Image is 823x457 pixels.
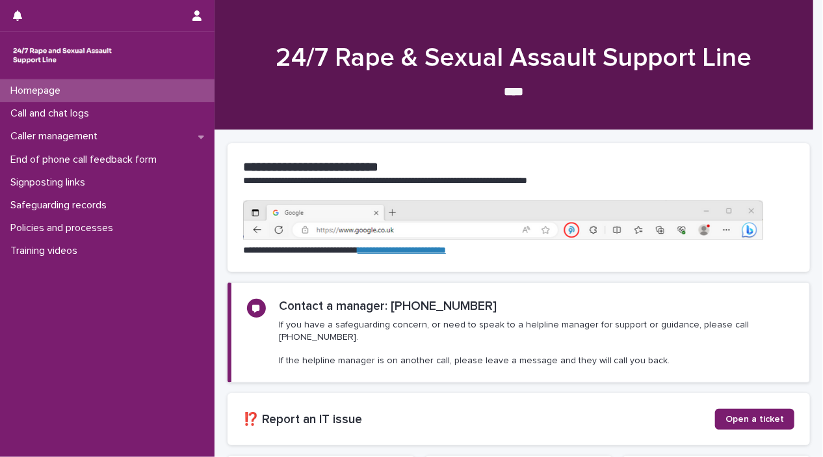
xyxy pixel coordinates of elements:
[279,299,497,314] h2: Contact a manager: [PHONE_NUMBER]
[725,415,784,424] span: Open a ticket
[5,176,96,189] p: Signposting links
[5,222,124,234] p: Policies and processes
[5,245,88,257] p: Training videos
[10,42,114,68] img: rhQMoQhaT3yELyF149Cw
[243,201,763,240] img: https%3A%2F%2Fcdn.document360.io%2F0deca9d6-0dac-4e56-9e8f-8d9979bfce0e%2FImages%2FDocumentation%...
[279,319,794,367] p: If you have a safeguarding concern, or need to speak to a helpline manager for support or guidanc...
[228,42,800,74] h1: 24/7 Rape & Sexual Assault Support Line
[5,107,99,120] p: Call and chat logs
[243,412,715,427] h2: ⁉️ Report an IT issue
[5,199,117,212] p: Safeguarding records
[5,130,108,143] p: Caller management
[5,85,71,97] p: Homepage
[5,154,167,166] p: End of phone call feedback form
[715,409,794,430] a: Open a ticket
